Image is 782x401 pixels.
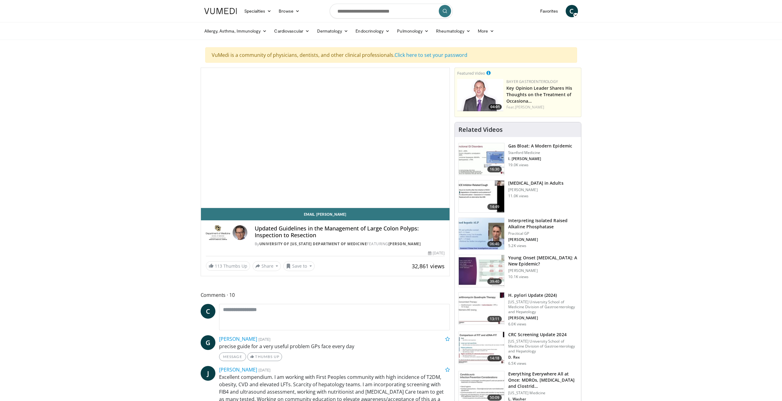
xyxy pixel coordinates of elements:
[458,292,577,327] a: 13:11 H. pylori Update (2024) [US_STATE] University School of Medicine Division of Gastroenterolo...
[457,79,503,111] img: 9828b8df-38ad-4333-b93d-bb657251ca89.png.150x105_q85_crop-smart_upscale.png
[201,68,450,208] video-js: Video Player
[201,366,215,381] a: J
[233,225,247,240] img: Avatar
[204,8,237,14] img: VuMedi Logo
[508,268,577,273] p: [PERSON_NAME]
[219,343,450,350] p: precise guide for a very useful problem GPs face every day
[474,25,498,37] a: More
[428,250,445,256] div: [DATE]
[201,335,215,350] a: G
[506,104,579,110] div: Feat.
[459,218,504,250] img: 6a4ee52d-0f16-480d-a1b4-8187386ea2ed.150x105_q85_crop-smart_upscale.jpg
[352,25,393,37] a: Endocrinology
[247,352,282,361] a: Thumbs Up
[459,143,504,175] img: 480ec31d-e3c1-475b-8289-0a0659db689a.150x105_q85_crop-smart_upscale.jpg
[508,231,577,236] p: Practical GP
[313,25,352,37] a: Dermatology
[201,208,450,220] a: Email [PERSON_NAME]
[508,243,526,248] p: 5.2K views
[487,241,502,247] span: 06:40
[506,79,558,84] a: Bayer Gastroenterology
[458,180,577,213] a: 14:49 [MEDICAL_DATA] in Adults [PERSON_NAME] 11.0K views
[255,225,445,238] h4: Updated Guidelines in the Management of Large Colon Polyps: Inspection to Resection
[215,263,222,269] span: 113
[508,163,529,167] p: 19.0K views
[459,332,504,364] img: 91500494-a7c6-4302-a3df-6280f031e251.150x105_q85_crop-smart_upscale.jpg
[508,371,577,389] h3: Everything Everywhere All at Once: MDROs, [MEDICAL_DATA] and Clostrid…
[487,316,502,322] span: 13:11
[388,241,421,246] a: [PERSON_NAME]
[508,255,577,267] h3: Young Onset [MEDICAL_DATA]: A New Epidemic?
[508,316,577,320] p: [PERSON_NAME]
[219,336,257,342] a: [PERSON_NAME]
[395,52,467,58] a: Click here to set your password
[219,352,246,361] a: Message
[508,332,577,338] h3: CRC Screening Update 2024
[508,274,529,279] p: 10.1K views
[259,241,367,246] a: University of [US_STATE] Department of Medicine
[275,5,303,17] a: Browse
[508,322,526,327] p: 6.0K views
[255,241,445,247] div: By FEATURING
[458,332,577,366] a: 14:18 CRC Screening Update 2024 [US_STATE] University School of Medicine Division of Gastroentero...
[508,391,577,395] p: [US_STATE] Medicine
[508,180,563,186] h3: [MEDICAL_DATA] in Adults
[489,104,502,110] span: 04:01
[458,126,503,133] h4: Related Videos
[487,166,502,172] span: 16:30
[201,25,271,37] a: Allergy, Asthma, Immunology
[487,204,502,210] span: 14:49
[330,4,453,18] input: Search topics, interventions
[459,293,504,324] img: 94cbdef1-8024-4923-aeed-65cc31b5ce88.150x105_q85_crop-smart_upscale.jpg
[412,262,445,270] span: 32,861 views
[283,261,315,271] button: Save to
[487,278,502,285] span: 39:40
[258,367,270,373] small: [DATE]
[206,261,250,271] a: 113 Thumbs Up
[458,218,577,250] a: 06:40 Interpreting Isolated Raised Alkaline Phosphatase Practical GP [PERSON_NAME] 5.2K views
[219,366,257,373] a: [PERSON_NAME]
[566,5,578,17] a: C
[487,355,502,361] span: 14:18
[508,187,563,192] p: [PERSON_NAME]
[508,143,572,149] h3: Gas Bloat: A Modern Epidemic
[457,79,503,111] a: 04:01
[487,395,502,401] span: 50:09
[506,85,572,104] a: Key Opinion Leader Shares His Thoughts on the Treatment of Occasiona…
[508,156,572,161] p: I. [PERSON_NAME]
[457,70,485,76] small: Featured Video
[201,304,215,319] a: C
[508,355,577,360] p: D. Rex
[508,237,577,242] p: [PERSON_NAME]
[458,255,577,287] a: 39:40 Young Onset [MEDICAL_DATA]: A New Epidemic? [PERSON_NAME] 10.1K views
[508,292,577,298] h3: H. pylori Update (2024)
[508,150,572,155] p: Stanford Medicine
[459,255,504,287] img: b23cd043-23fa-4b3f-b698-90acdd47bf2e.150x105_q85_crop-smart_upscale.jpg
[205,47,577,63] div: VuMedi is a community of physicians, dentists, and other clinical professionals.
[508,194,529,199] p: 11.0K views
[458,143,577,175] a: 16:30 Gas Bloat: A Modern Epidemic Stanford Medicine I. [PERSON_NAME] 19.0K views
[258,336,270,342] small: [DATE]
[508,300,577,314] p: [US_STATE] University School of Medicine Division of Gastroenterology and Hepatology
[241,5,275,17] a: Specialties
[508,339,577,354] p: [US_STATE] University School of Medicine Division of Gastroenterology and Hepatology
[508,361,526,366] p: 6.5K views
[253,261,281,271] button: Share
[270,25,313,37] a: Cardiovascular
[393,25,432,37] a: Pulmonology
[536,5,562,17] a: Favorites
[206,225,230,240] img: University of Colorado Department of Medicine
[432,25,474,37] a: Rheumatology
[459,180,504,212] img: 11950cd4-d248-4755-8b98-ec337be04c84.150x105_q85_crop-smart_upscale.jpg
[508,218,577,230] h3: Interpreting Isolated Raised Alkaline Phosphatase
[515,104,544,110] a: [PERSON_NAME]
[201,291,450,299] span: Comments 10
